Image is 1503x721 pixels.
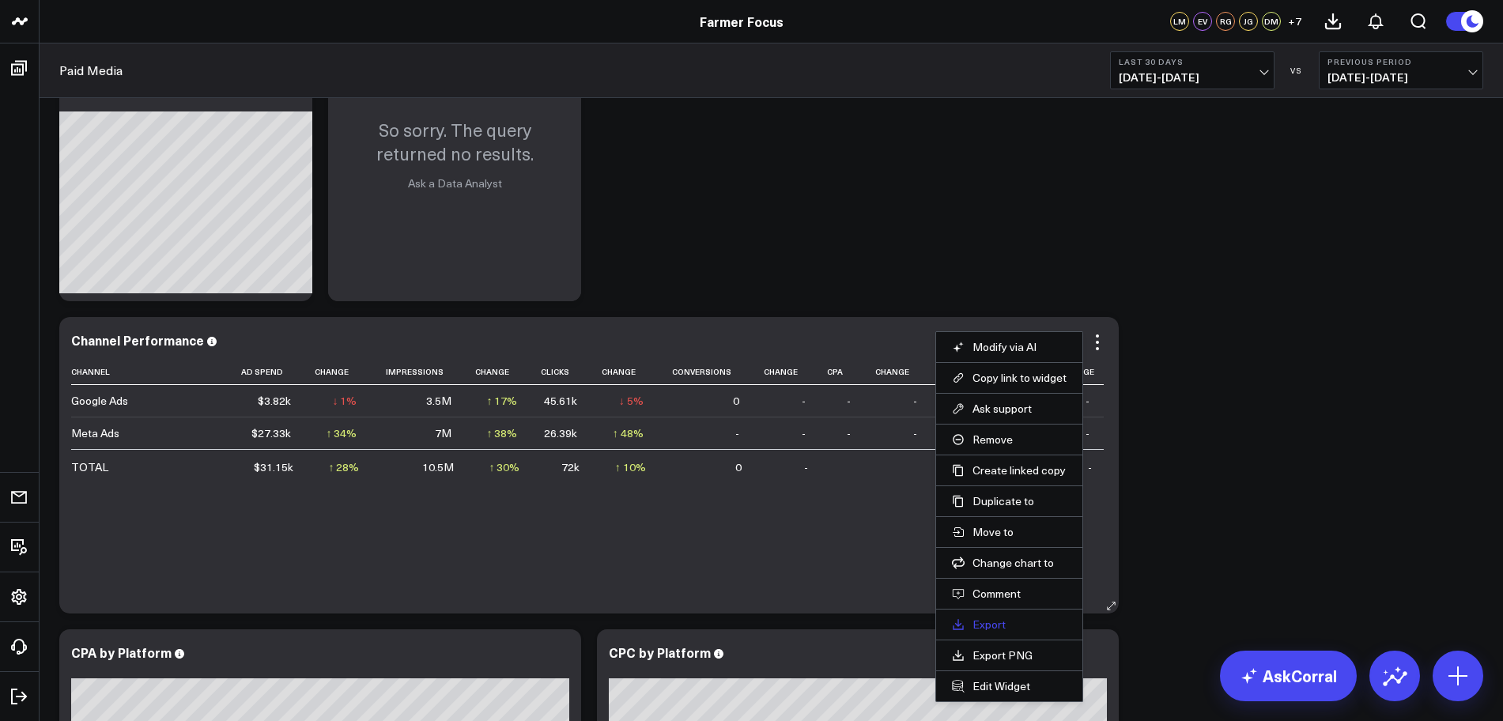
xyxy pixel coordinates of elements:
[847,393,851,409] div: -
[71,425,119,441] div: Meta Ads
[71,331,204,349] div: Channel Performance
[658,359,754,385] th: Conversions
[1327,71,1475,84] span: [DATE] - [DATE]
[1193,12,1212,31] div: EV
[952,340,1067,354] button: Modify via AI
[1119,57,1266,66] b: Last 30 Days
[820,359,865,385] th: Cpa
[1285,12,1304,31] button: +7
[952,463,1067,478] button: Create linked copy
[408,176,502,191] a: Ask a Data Analyst
[865,359,931,385] th: Change
[735,459,742,475] div: 0
[254,459,293,475] div: $31.15k
[952,494,1067,508] button: Duplicate to
[251,425,291,441] div: $27.33k
[1052,359,1104,385] th: Change
[466,359,532,385] th: Change
[952,525,1067,539] button: Move to
[422,459,454,475] div: 10.5M
[952,402,1067,416] button: Ask support
[1086,425,1089,441] div: -
[371,359,465,385] th: Impressions
[619,393,644,409] div: ↓ 5%
[71,359,229,385] th: Channel
[1220,651,1357,701] a: AskCorral
[802,393,806,409] div: -
[561,459,580,475] div: 72k
[1327,57,1475,66] b: Previous Period
[305,359,372,385] th: Change
[328,459,359,475] div: ↑ 28%
[229,359,305,385] th: Ad Spend
[952,587,1067,601] button: Comment
[435,425,451,441] div: 7M
[544,393,577,409] div: 45.61k
[1319,51,1483,89] button: Previous Period[DATE]-[DATE]
[486,393,517,409] div: ↑ 17%
[952,679,1067,693] button: Edit Widget
[753,359,820,385] th: Change
[1170,12,1189,31] div: LM
[71,644,172,661] div: CPA by Platform
[332,393,357,409] div: ↓ 1%
[952,648,1067,662] a: Export PNG
[1282,66,1311,75] div: VS
[615,459,646,475] div: ↑ 10%
[613,425,644,441] div: ↑ 48%
[1239,12,1258,31] div: JG
[931,359,1052,385] th: Conversion Value
[489,459,519,475] div: ↑ 30%
[1088,459,1092,475] div: -
[847,425,851,441] div: -
[804,459,808,475] div: -
[952,556,1067,570] button: Change chart to
[71,393,128,409] div: Google Ads
[1119,71,1266,84] span: [DATE] - [DATE]
[952,371,1067,385] button: Copy link to widget
[326,425,357,441] div: ↑ 34%
[700,13,784,30] a: Farmer Focus
[735,425,739,441] div: -
[1086,393,1089,409] div: -
[609,644,711,661] div: CPC by Platform
[913,393,917,409] div: -
[531,359,591,385] th: Clicks
[1216,12,1235,31] div: RG
[71,459,108,475] div: TOTAL
[426,393,451,409] div: 3.5M
[344,118,565,165] p: So sorry. The query returned no results.
[913,425,917,441] div: -
[591,359,658,385] th: Change
[1288,16,1301,27] span: + 7
[1262,12,1281,31] div: DM
[59,62,123,79] a: Paid Media
[544,425,577,441] div: 26.39k
[1110,51,1275,89] button: Last 30 Days[DATE]-[DATE]
[733,393,739,409] div: 0
[486,425,517,441] div: ↑ 38%
[802,425,806,441] div: -
[258,393,291,409] div: $3.82k
[952,617,1067,632] a: Export
[952,432,1067,447] button: Remove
